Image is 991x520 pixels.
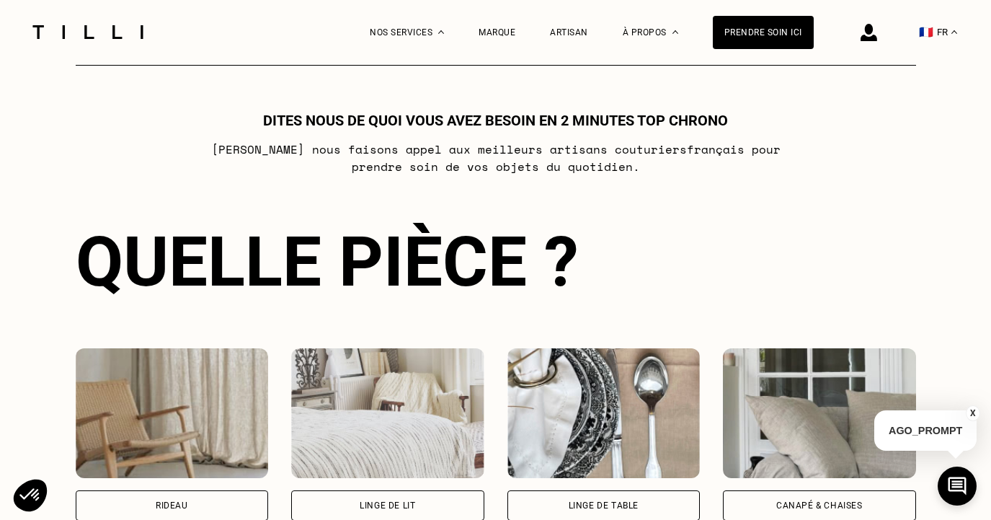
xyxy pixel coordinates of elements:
[672,30,678,34] img: Menu déroulant à propos
[210,141,781,175] p: [PERSON_NAME] nous faisons appel aux meilleurs artisans couturiers français pour prendre soin de ...
[569,501,639,510] div: Linge de table
[874,410,977,451] p: AGO_PROMPT
[76,221,916,302] div: Quelle pièce ?
[550,27,588,38] a: Artisan
[27,25,148,39] img: Logo du service de couturière Tilli
[507,348,701,478] img: Tilli retouche votre Linge de table
[861,24,877,41] img: icône connexion
[723,348,916,478] img: Tilli retouche votre Canapé & chaises
[438,30,444,34] img: Menu déroulant
[919,25,933,39] span: 🇫🇷
[966,405,980,421] button: X
[360,501,415,510] div: Linge de lit
[951,30,957,34] img: menu déroulant
[156,501,188,510] div: Rideau
[713,16,814,49] a: Prendre soin ici
[76,348,269,478] img: Tilli retouche votre Rideau
[291,348,484,478] img: Tilli retouche votre Linge de lit
[263,112,728,129] h1: Dites nous de quoi vous avez besoin en 2 minutes top chrono
[479,27,515,38] a: Marque
[776,501,863,510] div: Canapé & chaises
